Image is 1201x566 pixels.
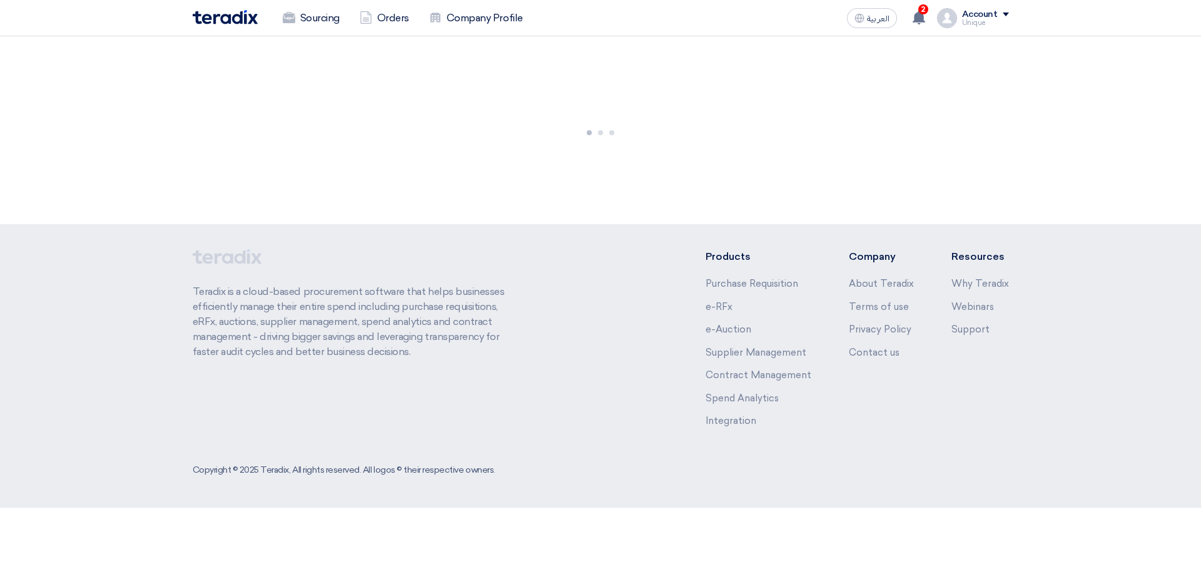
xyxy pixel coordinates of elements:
[273,4,350,32] a: Sourcing
[706,369,811,381] a: Contract Management
[419,4,533,32] a: Company Profile
[918,4,928,14] span: 2
[849,347,899,358] a: Contact us
[706,347,806,358] a: Supplier Management
[706,324,751,335] a: e-Auction
[706,393,779,404] a: Spend Analytics
[849,278,914,289] a: About Teradix
[193,463,495,476] div: Copyright © 2025 Teradix, All rights reserved. All logos © their respective owners.
[350,4,419,32] a: Orders
[706,415,756,426] a: Integration
[706,301,732,312] a: e-RFx
[962,9,998,20] div: Account
[962,19,1009,26] div: Unique
[849,301,909,312] a: Terms of use
[849,324,911,335] a: Privacy Policy
[867,14,889,23] span: العربية
[706,249,811,264] li: Products
[849,249,914,264] li: Company
[951,278,1009,289] a: Why Teradix
[951,249,1009,264] li: Resources
[193,284,519,359] p: Teradix is a cloud-based procurement software that helps businesses efficiently manage their enti...
[951,324,990,335] a: Support
[706,278,798,289] a: Purchase Requisition
[951,301,994,312] a: Webinars
[193,10,258,24] img: Teradix logo
[847,8,897,28] button: العربية
[937,8,957,28] img: profile_test.png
